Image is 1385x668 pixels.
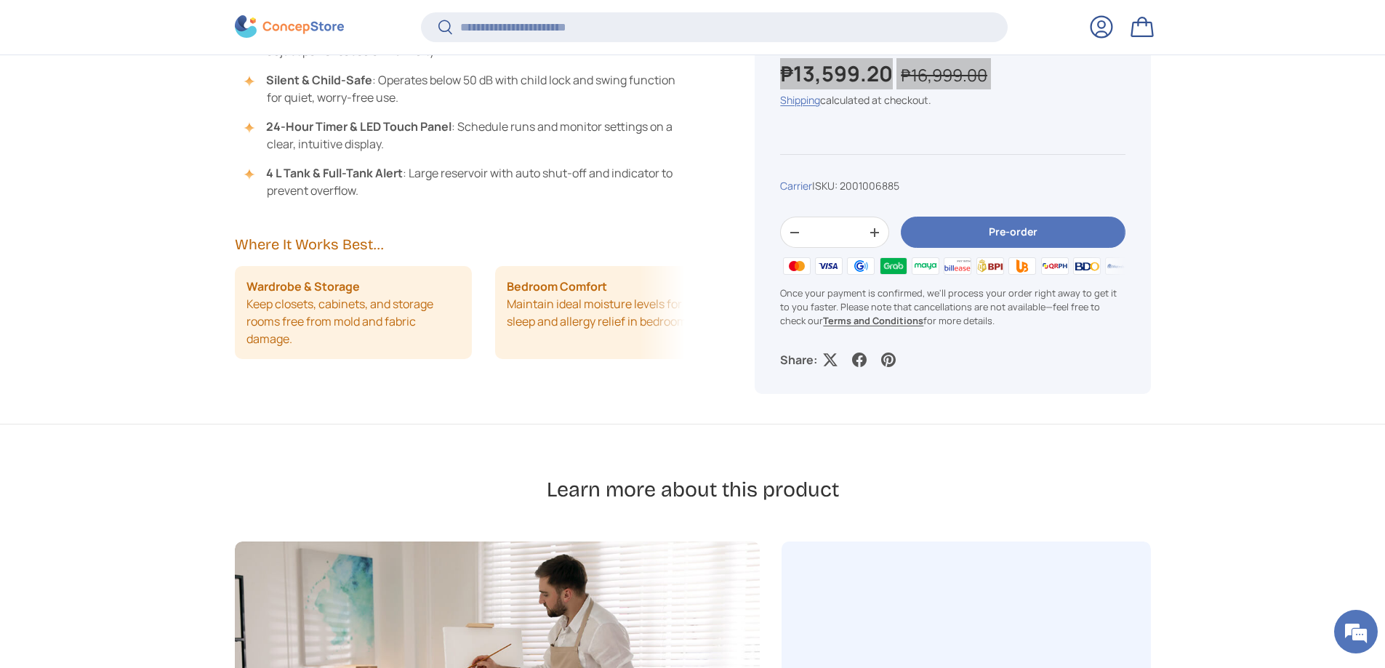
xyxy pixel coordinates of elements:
[495,266,733,359] li: Maintain ideal moisture levels for better sleep and allergy relief in bedrooms.
[235,266,473,359] li: Keep closets, cabinets, and storage rooms free from mold and fabric damage.
[1071,255,1103,277] img: bdo
[877,255,909,277] img: grabpay
[76,81,244,100] div: Chat with us now
[780,286,1125,328] p: Once your payment is confirmed, we'll process your order right away to get it to you faster. Plea...
[1038,255,1070,277] img: qrph
[780,255,812,277] img: master
[845,255,877,277] img: gcash
[942,255,973,277] img: billease
[780,58,896,87] strong: ₱13,599.20
[1006,255,1038,277] img: ubp
[815,179,838,193] span: SKU:
[235,16,344,39] img: ConcepStore
[249,164,686,199] li: : Large reservoir with auto shut-off and indicator to prevent overflow.
[823,313,923,326] a: Terms and Conditions
[840,179,899,193] span: 2001006885
[266,118,451,134] strong: 24-Hour Timer & LED Touch Panel
[238,7,273,42] div: Minimize live chat window
[910,255,942,277] img: maya
[7,397,277,448] textarea: Type your message and hit 'Enter'
[780,351,817,369] p: Share:
[249,71,686,106] li: : Operates below 50 dB with child lock and swing function for quiet, worry-free use.
[780,92,1125,108] div: calculated at checkout.
[246,278,360,295] strong: Wardrobe & Storage
[84,183,201,330] span: We're online!
[266,165,403,181] strong: 4 L Tank & Full-Tank Alert
[235,234,686,254] h2: Where It Works Best...
[507,278,607,295] strong: Bedroom Comfort
[813,255,845,277] img: visa
[780,93,820,107] a: Shipping
[266,72,372,88] strong: Silent & Child-Safe
[812,179,899,193] span: |
[249,118,686,153] li: : Schedule runs and monitor settings on a clear, intuitive display.
[547,476,839,503] h2: Learn more about this product
[901,217,1125,248] button: Pre-order
[1103,255,1135,277] img: metrobank
[974,255,1006,277] img: bpi
[780,179,812,193] a: Carrier
[901,63,987,86] s: ₱16,999.00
